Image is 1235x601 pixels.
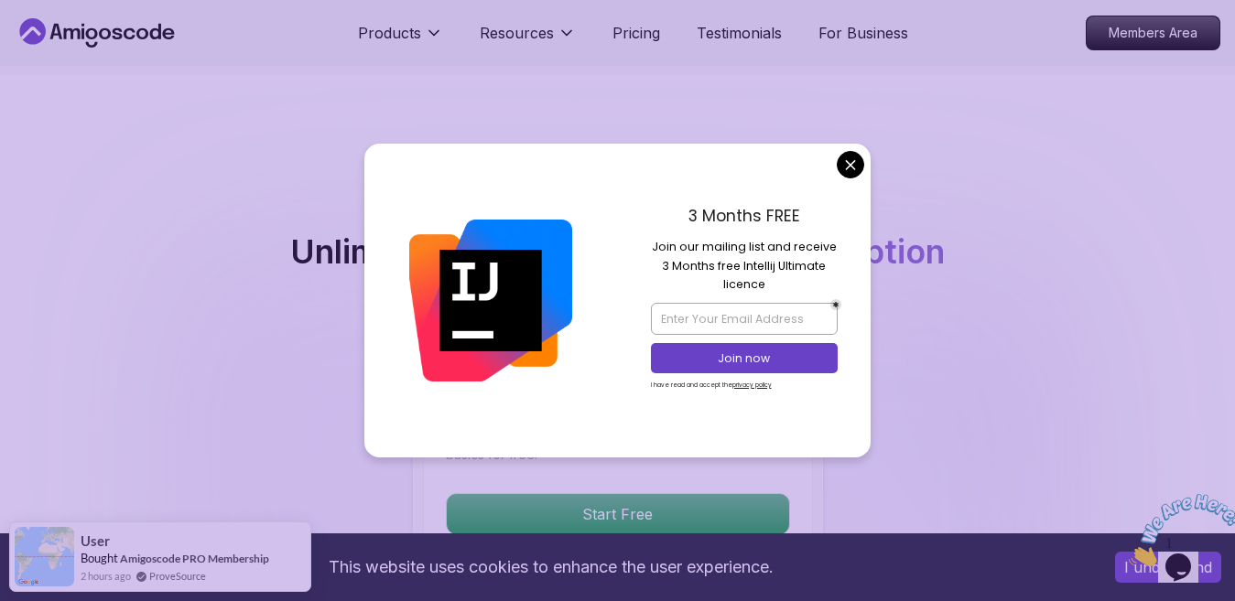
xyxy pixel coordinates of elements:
[480,22,554,44] p: Resources
[1115,552,1221,583] button: Accept cookies
[446,505,790,523] a: Start Free
[290,233,945,270] h2: Unlimited Learning with
[81,533,110,549] span: User
[612,22,660,44] a: Pricing
[149,568,206,584] a: ProveSource
[447,494,789,534] p: Start Free
[697,22,782,44] a: Testimonials
[358,22,421,44] p: Products
[7,7,121,80] img: Chat attention grabber
[14,547,1088,587] div: This website uses cookies to enhance the user experience.
[81,551,118,565] span: Bought
[818,22,908,44] a: For Business
[446,493,790,535] button: Start Free
[1086,16,1220,50] a: Members Area
[81,568,131,584] span: 2 hours ago
[15,527,74,586] img: provesource social proof notification image
[480,22,576,59] button: Resources
[358,22,443,59] button: Products
[1087,16,1219,49] p: Members Area
[7,7,15,23] span: 1
[1121,487,1235,574] iframe: chat widget
[120,552,269,565] a: Amigoscode PRO Membership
